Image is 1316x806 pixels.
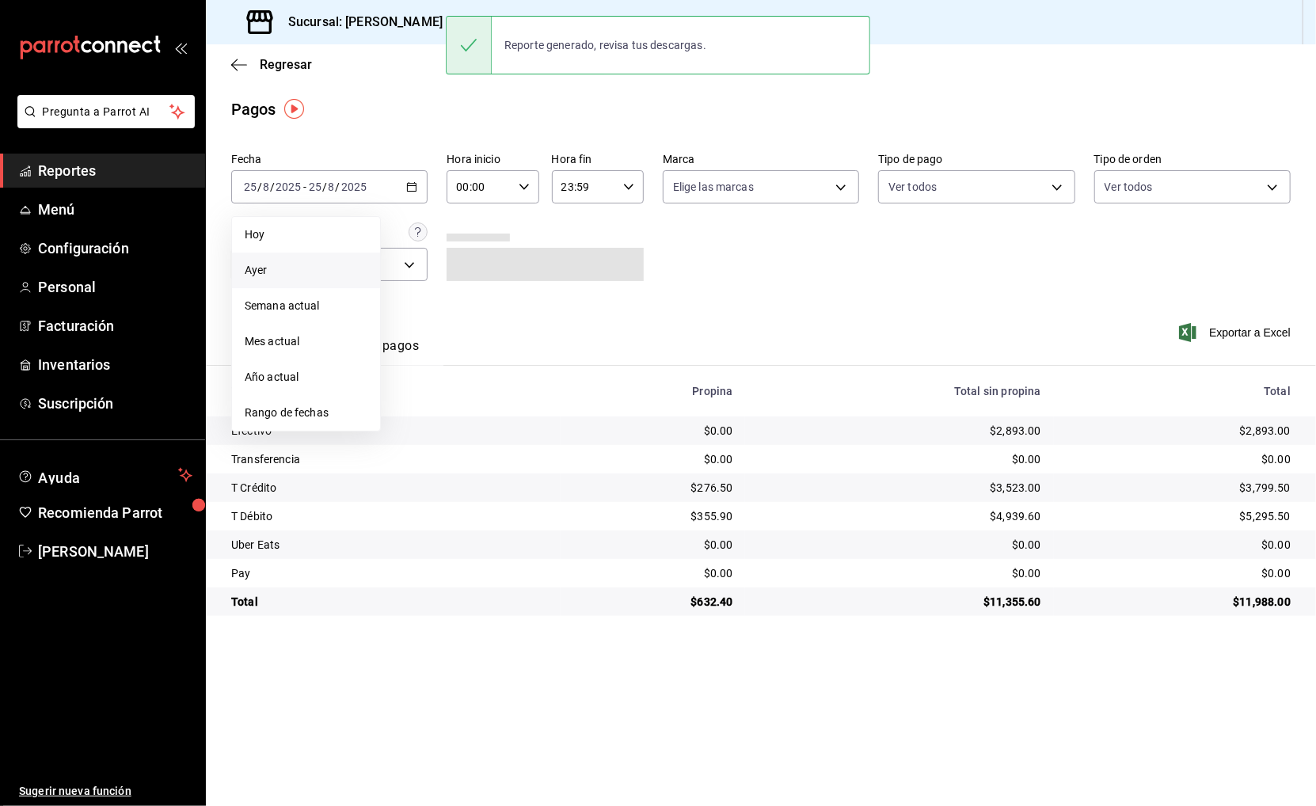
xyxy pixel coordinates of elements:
[758,423,1040,439] div: $2,893.00
[231,537,548,553] div: Uber Eats
[245,333,367,350] span: Mes actual
[284,99,304,119] img: Tooltip marker
[260,57,312,72] span: Regresar
[878,154,1074,165] label: Tipo de pago
[275,181,302,193] input: ----
[336,181,340,193] span: /
[19,783,192,800] span: Sugerir nueva función
[322,181,327,193] span: /
[573,565,733,581] div: $0.00
[1182,323,1291,342] button: Exportar a Excel
[38,238,192,259] span: Configuración
[573,480,733,496] div: $276.50
[888,179,937,195] span: Ver todos
[573,451,733,467] div: $0.00
[231,451,548,467] div: Transferencia
[758,508,1040,524] div: $4,939.60
[231,57,312,72] button: Regresar
[1067,508,1291,524] div: $5,295.50
[758,594,1040,610] div: $11,355.60
[38,276,192,298] span: Personal
[38,502,192,523] span: Recomienda Parrot
[492,28,719,63] div: Reporte generado, revisa tus descargas.
[38,466,172,485] span: Ayuda
[38,160,192,181] span: Reportes
[758,537,1040,553] div: $0.00
[17,95,195,128] button: Pregunta a Parrot AI
[340,181,367,193] input: ----
[1105,179,1153,195] span: Ver todos
[758,565,1040,581] div: $0.00
[38,315,192,336] span: Facturación
[303,181,306,193] span: -
[245,226,367,243] span: Hoy
[245,298,367,314] span: Semana actual
[1067,480,1291,496] div: $3,799.50
[573,508,733,524] div: $355.90
[231,154,428,165] label: Fecha
[38,541,192,562] span: [PERSON_NAME]
[328,181,336,193] input: --
[447,154,538,165] label: Hora inicio
[245,369,367,386] span: Año actual
[245,405,367,421] span: Rango de fechas
[231,508,548,524] div: T Débito
[231,565,548,581] div: Pay
[276,13,557,32] h3: Sucursal: [PERSON_NAME] Pan y Café (CDMX)
[245,262,367,279] span: Ayer
[38,199,192,220] span: Menú
[231,385,548,397] div: Tipo de pago
[1067,385,1291,397] div: Total
[1067,565,1291,581] div: $0.00
[663,154,859,165] label: Marca
[1094,154,1291,165] label: Tipo de orden
[11,115,195,131] a: Pregunta a Parrot AI
[552,154,644,165] label: Hora fin
[308,181,322,193] input: --
[231,594,548,610] div: Total
[43,104,170,120] span: Pregunta a Parrot AI
[758,480,1040,496] div: $3,523.00
[38,393,192,414] span: Suscripción
[270,181,275,193] span: /
[573,537,733,553] div: $0.00
[1067,594,1291,610] div: $11,988.00
[1067,537,1291,553] div: $0.00
[758,451,1040,467] div: $0.00
[231,423,548,439] div: Efectivo
[231,97,276,121] div: Pagos
[359,338,419,365] button: Ver pagos
[231,480,548,496] div: T Crédito
[1067,423,1291,439] div: $2,893.00
[262,181,270,193] input: --
[673,179,754,195] span: Elige las marcas
[174,41,187,54] button: open_drawer_menu
[758,385,1040,397] div: Total sin propina
[38,354,192,375] span: Inventarios
[573,385,733,397] div: Propina
[243,181,257,193] input: --
[1067,451,1291,467] div: $0.00
[573,594,733,610] div: $632.40
[573,423,733,439] div: $0.00
[257,181,262,193] span: /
